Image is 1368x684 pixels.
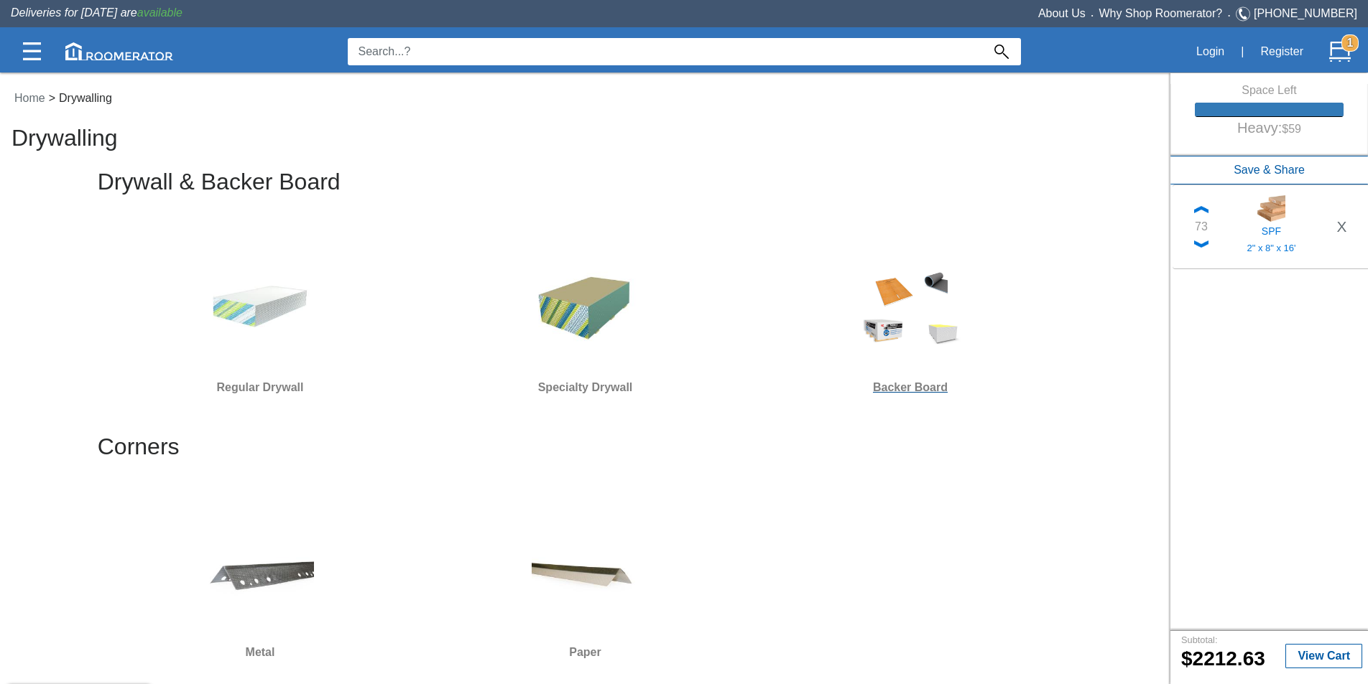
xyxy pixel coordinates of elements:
[137,6,182,19] span: available
[1188,37,1232,67] button: Login
[23,42,41,60] img: Categories.svg
[428,505,742,662] a: Paper
[1252,37,1311,67] button: Register
[1232,36,1252,67] div: |
[1195,84,1343,97] h6: Space Left
[1194,240,1208,248] img: Down_Chevron.png
[1298,650,1350,662] b: View Cart
[55,90,116,107] label: Drywalling
[1170,156,1368,184] button: Save & Share
[856,251,964,359] img: tile_backer_413.jpg
[532,516,639,624] img: PWall.jpg
[428,240,742,397] a: Specialty Drywall
[11,92,49,104] a: Home
[1215,194,1328,260] a: SPF2" x 8" x 16'
[1038,7,1086,19] a: About Us
[1254,7,1357,19] a: [PHONE_NUMBER]
[98,434,1073,471] h2: Corners
[1195,117,1343,136] h5: Heavy:
[1282,123,1301,135] small: $59
[1226,243,1317,254] h5: 2" x 8" x 16'
[754,378,1068,397] h6: Backer Board
[994,44,1009,59] img: Search_Icon.svg
[206,516,314,624] img: MCWall.jpg
[428,378,742,397] h6: Specialty Drywall
[1195,218,1208,235] div: 73
[1329,41,1351,62] img: Cart.svg
[348,38,982,65] input: Search...?
[1257,194,1285,222] img: 11200265_sm.jpg
[1086,12,1099,19] span: •
[1181,634,1218,645] small: Subtotal:
[103,240,417,397] a: Regular Drywall
[11,6,182,19] span: Deliveries for [DATE] are
[65,42,173,60] img: roomerator-logo.svg
[1181,648,1193,670] label: $
[1226,222,1317,237] h5: SPF
[1285,644,1362,668] button: View Cart
[1222,12,1236,19] span: •
[103,505,417,662] a: Metal
[103,378,417,397] h6: Regular Drywall
[49,90,55,107] label: >
[1181,647,1265,670] b: 2212.63
[1194,206,1208,213] img: Up_Chevron.png
[428,643,742,662] h6: Paper
[98,169,1073,206] h2: Drywall & Backer Board
[1341,34,1359,52] strong: 1
[532,251,639,359] img: WDWall.jpg
[1236,5,1254,23] img: Telephone.svg
[1099,7,1223,19] a: Why Shop Roomerator?
[754,240,1068,397] a: Backer Board
[206,251,314,359] img: RDWall.jpg
[103,643,417,662] h6: Metal
[1328,215,1356,238] button: X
